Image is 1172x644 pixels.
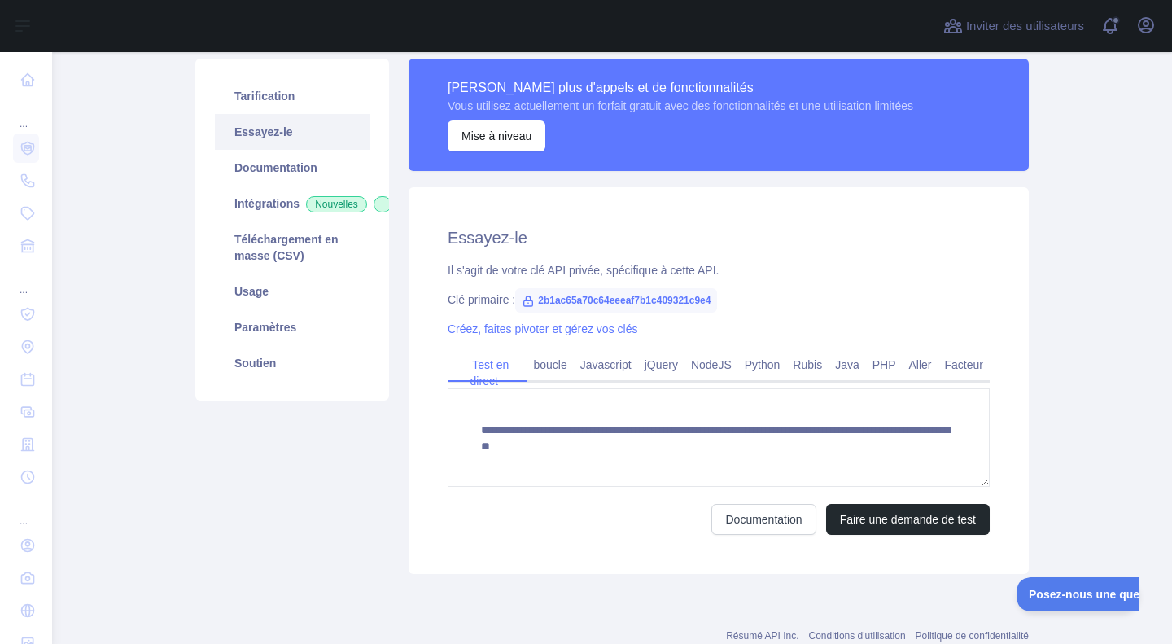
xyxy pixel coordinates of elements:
a: Créez, faites pivoter et gérez vos clés [448,322,637,335]
a: Usage [215,274,370,309]
font: Mise à niveau [461,129,531,142]
a: IntégrationsNouvelles [215,186,370,221]
a: Résumé API Inc. [726,630,798,642]
font: ... [20,515,28,527]
font: Essayez-le [234,125,293,138]
font: Python [745,358,781,371]
iframe: Basculer le support client [1017,577,1139,611]
font: Soutien [234,357,276,370]
font: Posez-nous une question [12,11,151,24]
font: Javascript [580,358,632,371]
a: Essayez-le [215,114,370,150]
a: Téléchargement en masse (CSV) [215,221,370,274]
a: Documentation [215,150,370,186]
font: Java [835,358,859,371]
font: Téléchargement en masse (CSV) [234,233,339,262]
font: Facteur [945,358,983,371]
a: Paramètres [215,309,370,345]
font: Paramètres [234,321,296,334]
font: Intégrations [234,197,300,210]
font: Il s'agit de votre clé API privée, spécifique à cette API. [448,264,719,277]
font: ... [20,284,28,296]
font: 2b1ac65a70c64eeeaf7b1c409321c9e4 [538,295,711,306]
font: [PERSON_NAME] plus d'appels et de fonctionnalités [448,81,754,94]
font: Essayez-le [448,229,527,247]
font: Faire une demande de test [840,513,976,526]
font: boucle [533,358,566,371]
font: Inviter des utilisateurs [966,19,1084,33]
a: Tarification [215,78,370,114]
font: Aller [909,358,932,371]
font: Documentation [725,513,802,526]
a: Documentation [711,504,816,535]
button: Inviter des utilisateurs [940,13,1087,39]
font: Tarification [234,90,295,103]
font: Test en direct [470,358,509,388]
font: Nouvelles [315,199,358,210]
font: Usage [234,285,269,298]
font: PHP [872,358,896,371]
button: Mise à niveau [448,120,545,151]
font: Clé primaire : [448,293,515,306]
font: Rubis [793,358,822,371]
font: Documentation [234,161,317,174]
button: Faire une demande de test [826,504,990,535]
a: Politique de confidentialité [916,630,1029,642]
font: Vous utilisez actuellement un forfait gratuit avec des fonctionnalités et une utilisation limitées [448,99,913,112]
font: NodeJS [691,358,732,371]
font: ... [20,118,28,129]
font: jQuery [645,358,678,371]
a: Conditions d'utilisation [809,630,906,642]
a: Soutien [215,345,370,381]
